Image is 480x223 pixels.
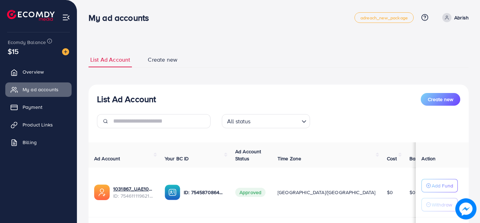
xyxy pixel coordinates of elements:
span: Overview [23,68,44,75]
span: My ad accounts [23,86,59,93]
input: Search for option [253,115,299,126]
span: Approved [235,188,266,197]
div: <span class='underline'>1031867_UAE10kkk_1756966048687</span></br>7546111196215164946 [113,185,153,200]
span: adreach_new_package [360,16,408,20]
a: adreach_new_package [354,12,414,23]
img: menu [62,13,70,21]
span: Create new [428,96,453,103]
p: Withdraw [432,200,452,209]
img: ic-ba-acc.ded83a64.svg [165,185,180,200]
span: Billing [23,139,37,146]
span: Product Links [23,121,53,128]
p: Add Fund [432,181,453,190]
a: Payment [5,100,72,114]
span: Payment [23,104,42,111]
span: $0 [409,189,415,196]
h3: My ad accounts [89,13,154,23]
span: ID: 7546111196215164946 [113,192,153,199]
button: Withdraw [421,198,458,211]
a: Abrish [439,13,469,22]
span: Ecomdy Balance [8,39,46,46]
span: Balance [409,155,428,162]
a: Overview [5,65,72,79]
p: Abrish [454,13,469,22]
span: Create new [148,56,177,64]
span: Ad Account Status [235,148,261,162]
a: My ad accounts [5,82,72,97]
span: [GEOGRAPHIC_DATA]/[GEOGRAPHIC_DATA] [278,189,376,196]
button: Add Fund [421,179,458,192]
img: logo [7,10,55,21]
a: 1031867_UAE10kkk_1756966048687 [113,185,153,192]
span: Cost [387,155,397,162]
h3: List Ad Account [97,94,156,104]
span: $15 [8,46,19,56]
span: All status [226,116,252,126]
span: List Ad Account [90,56,130,64]
span: Action [421,155,436,162]
img: image [455,198,476,219]
span: Ad Account [94,155,120,162]
span: Your BC ID [165,155,189,162]
p: ID: 7545870864840179713 [184,188,224,197]
button: Create new [421,93,460,106]
a: Product Links [5,118,72,132]
div: Search for option [222,114,310,128]
span: Time Zone [278,155,301,162]
a: Billing [5,135,72,149]
img: ic-ads-acc.e4c84228.svg [94,185,110,200]
span: $0 [387,189,393,196]
img: image [62,48,69,55]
